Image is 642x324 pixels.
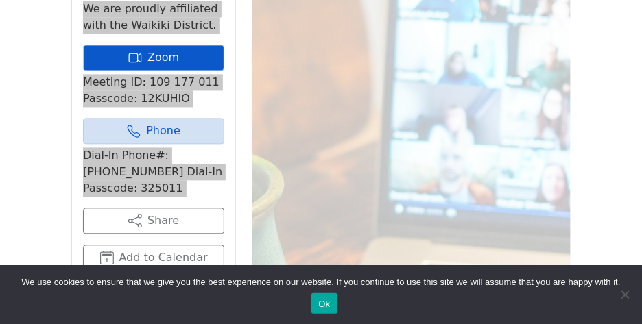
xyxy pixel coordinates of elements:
[83,74,224,107] p: Meeting ID: 109 177 011 Passcode: 12KUHIO
[83,208,224,234] button: Share
[618,288,632,301] span: No
[21,275,620,289] span: We use cookies to ensure that we give you the best experience on our website. If you continue to ...
[83,147,224,197] p: Dial-In Phone#: [PHONE_NUMBER] Dial-In Passcode: 325011
[311,293,337,314] button: Ok
[83,45,224,71] a: Zoom
[83,245,224,271] button: Add to Calendar
[83,118,224,144] a: Phone
[83,1,224,34] p: We are proudly affiliated with the Waikiki District.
